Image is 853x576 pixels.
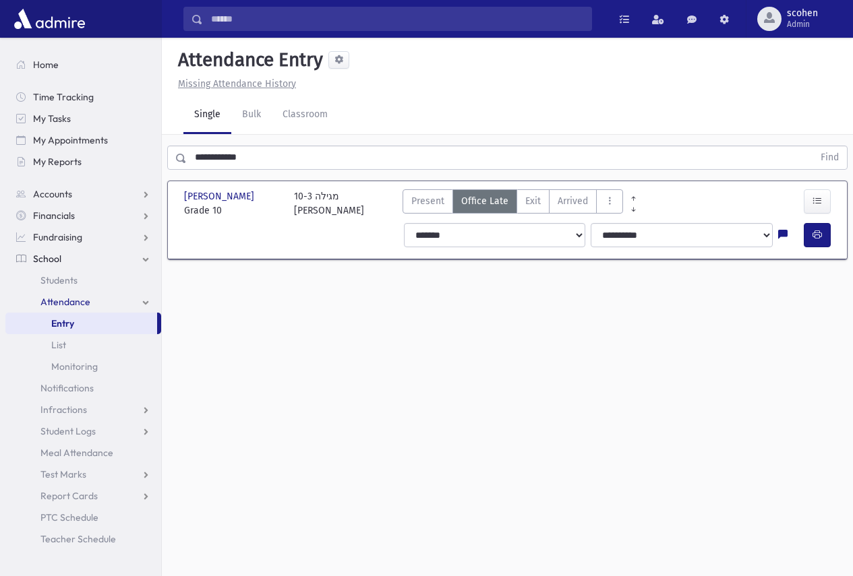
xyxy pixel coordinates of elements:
a: My Appointments [5,129,161,151]
a: Test Marks [5,463,161,485]
a: Single [183,96,231,134]
span: Exit [525,194,541,208]
a: PTC Schedule [5,507,161,528]
h5: Attendance Entry [173,49,323,71]
span: My Tasks [33,113,71,125]
span: School [33,253,61,265]
a: Attendance [5,291,161,313]
a: Infractions [5,399,161,420]
a: Accounts [5,183,161,205]
a: Student Logs [5,420,161,442]
button: Find [813,146,847,169]
a: Missing Attendance History [173,78,296,90]
u: Missing Attendance History [178,78,296,90]
a: My Reports [5,151,161,172]
a: Meal Attendance [5,442,161,463]
input: Search [203,7,591,31]
span: Entry [51,317,74,329]
span: Teacher Schedule [40,533,116,545]
span: Financials [33,210,75,222]
a: Home [5,54,161,75]
span: Infractions [40,404,87,416]
span: Attendance [40,296,90,308]
div: AttTypes [403,189,623,218]
a: My Tasks [5,108,161,129]
a: Teacher Schedule [5,528,161,550]
span: Home [33,59,59,71]
span: Monitoring [51,360,98,373]
span: Grade 10 [184,203,281,218]
a: Report Cards [5,485,161,507]
span: Office Late [461,194,508,208]
a: Time Tracking [5,86,161,108]
span: Students [40,274,78,286]
span: Time Tracking [33,91,94,103]
span: List [51,339,66,351]
span: Report Cards [40,490,98,502]
span: Meal Attendance [40,447,113,459]
div: 10-3 מגילה [PERSON_NAME] [294,189,364,218]
span: PTC Schedule [40,511,98,523]
a: Entry [5,313,157,334]
a: Bulk [231,96,272,134]
span: Arrived [558,194,588,208]
span: Admin [787,19,818,30]
span: Accounts [33,188,72,200]
a: List [5,334,161,356]
span: Fundraising [33,231,82,243]
span: [PERSON_NAME] [184,189,257,203]
a: Notifications [5,377,161,399]
a: Financials [5,205,161,226]
span: Notifications [40,382,94,394]
a: Classroom [272,96,339,134]
a: Monitoring [5,356,161,377]
img: AdmirePro [11,5,88,32]
span: Test Marks [40,468,86,480]
span: scohen [787,8,818,19]
a: Fundraising [5,226,161,248]
span: Student Logs [40,425,96,437]
a: School [5,248,161,269]
span: My Reports [33,156,82,168]
span: Present [411,194,444,208]
span: My Appointments [33,134,108,146]
a: Students [5,269,161,291]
